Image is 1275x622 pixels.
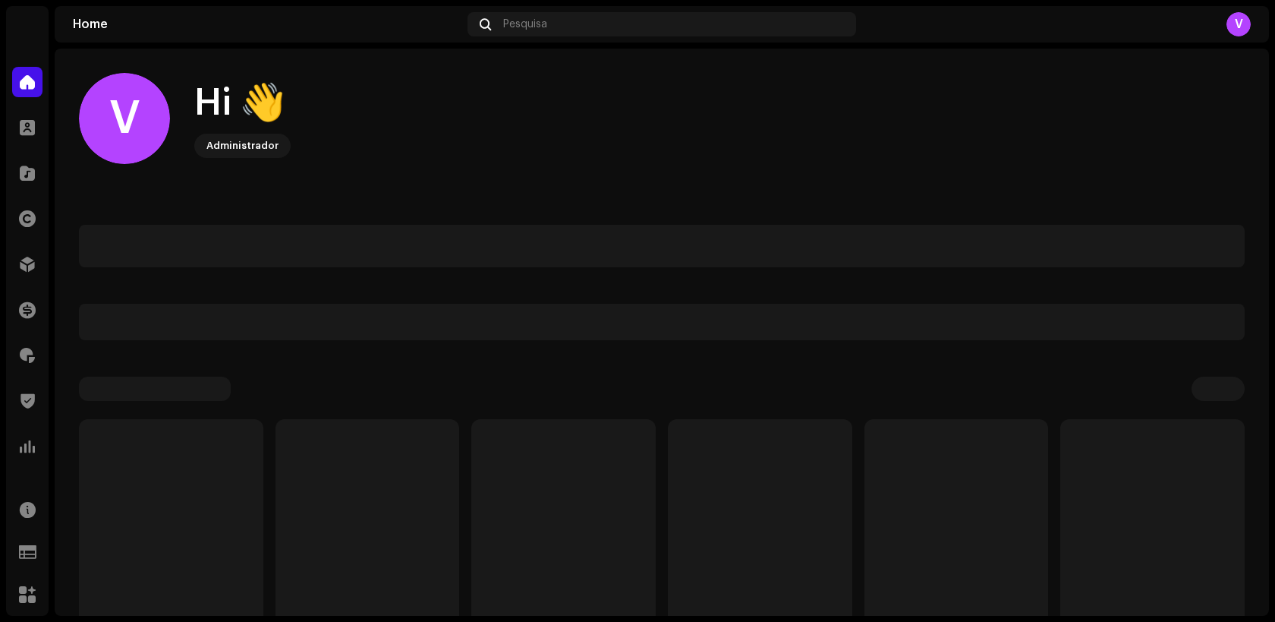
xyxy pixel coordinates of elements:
[1226,12,1251,36] div: V
[73,18,461,30] div: Home
[503,18,547,30] span: Pesquisa
[194,79,291,128] div: Hi 👋
[79,73,170,164] div: V
[206,137,279,155] div: Administrador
